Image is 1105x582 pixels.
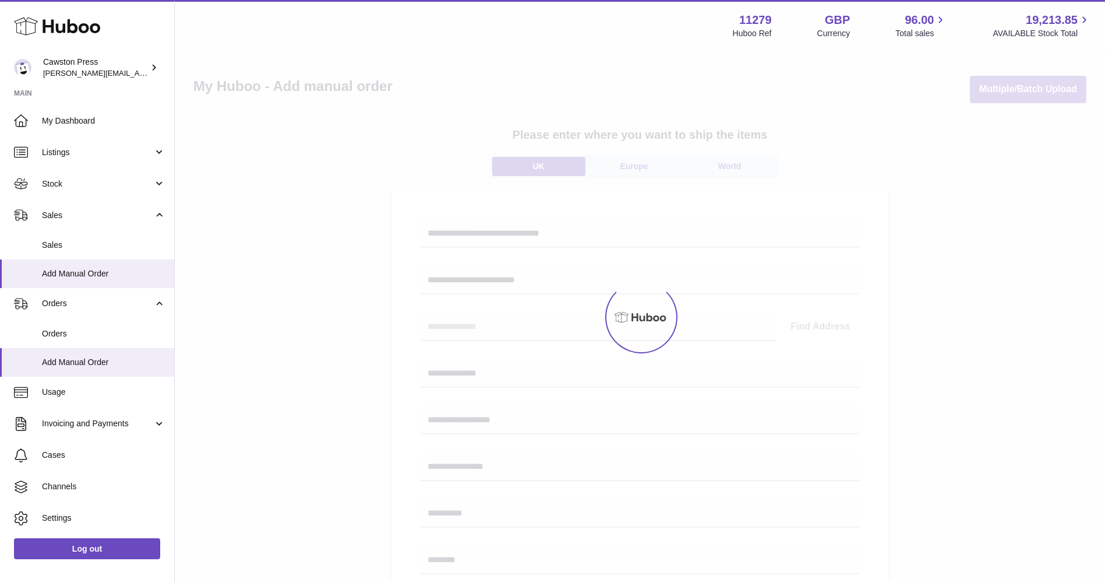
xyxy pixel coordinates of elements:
strong: 11279 [739,12,772,28]
div: Currency [817,28,850,39]
span: 96.00 [905,12,934,28]
span: Invoicing and Payments [42,418,153,429]
span: AVAILABLE Stock Total [993,28,1091,39]
span: Total sales [895,28,947,39]
span: Add Manual Order [42,357,165,368]
a: 19,213.85 AVAILABLE Stock Total [993,12,1091,39]
a: 96.00 Total sales [895,12,947,39]
strong: GBP [825,12,850,28]
span: Listings [42,147,153,158]
div: Huboo Ref [733,28,772,39]
span: Cases [42,450,165,461]
img: thomas.carson@cawstonpress.com [14,59,31,76]
span: Sales [42,210,153,221]
a: Log out [14,538,160,559]
span: Orders [42,298,153,309]
span: Sales [42,240,165,251]
span: Stock [42,178,153,190]
span: Orders [42,328,165,339]
span: 19,213.85 [1026,12,1078,28]
span: My Dashboard [42,115,165,127]
span: [PERSON_NAME][EMAIL_ADDRESS][PERSON_NAME][DOMAIN_NAME] [43,68,296,78]
span: Channels [42,481,165,492]
div: Cawston Press [43,57,148,79]
span: Add Manual Order [42,268,165,279]
span: Usage [42,387,165,398]
span: Settings [42,513,165,524]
